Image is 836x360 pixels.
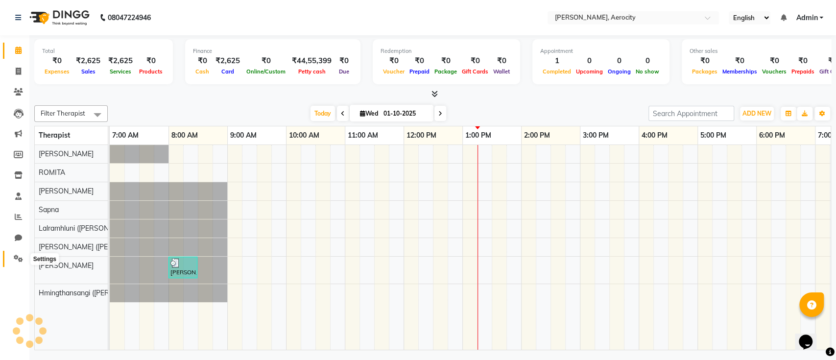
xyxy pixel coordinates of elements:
[288,55,335,67] div: ₹44,55,399
[404,128,439,143] a: 12:00 PM
[742,110,771,117] span: ADD NEW
[540,47,662,55] div: Appointment
[104,55,137,67] div: ₹2,625
[540,68,573,75] span: Completed
[345,128,381,143] a: 11:00 AM
[39,261,94,270] span: [PERSON_NAME]
[39,131,70,140] span: Therapist
[79,68,98,75] span: Sales
[573,55,605,67] div: 0
[31,253,59,265] div: Settings
[381,55,407,67] div: ₹0
[336,68,352,75] span: Due
[381,106,430,121] input: 2025-10-01
[108,4,151,31] b: 08047224946
[491,68,512,75] span: Wallet
[690,55,720,67] div: ₹0
[72,55,104,67] div: ₹2,625
[573,68,605,75] span: Upcoming
[244,68,288,75] span: Online/Custom
[107,68,134,75] span: Services
[311,106,335,121] span: Today
[335,55,353,67] div: ₹0
[491,55,512,67] div: ₹0
[605,68,633,75] span: Ongoing
[219,68,237,75] span: Card
[720,68,760,75] span: Memberships
[795,321,826,350] iframe: chat widget
[432,68,459,75] span: Package
[381,47,512,55] div: Redemption
[39,168,65,177] span: ROMITA
[639,128,670,143] a: 4:00 PM
[720,55,760,67] div: ₹0
[39,149,94,158] span: [PERSON_NAME]
[463,128,494,143] a: 1:00 PM
[740,107,774,120] button: ADD NEW
[296,68,328,75] span: Petty cash
[42,68,72,75] span: Expenses
[760,68,789,75] span: Vouchers
[193,68,212,75] span: Cash
[358,110,381,117] span: Wed
[41,109,85,117] span: Filter Therapist
[605,55,633,67] div: 0
[39,288,151,297] span: Hmingthansangi ([PERSON_NAME])
[42,47,165,55] div: Total
[789,68,817,75] span: Prepaids
[796,13,817,23] span: Admin
[633,68,662,75] span: No show
[137,55,165,67] div: ₹0
[633,55,662,67] div: 0
[757,128,788,143] a: 6:00 PM
[193,47,353,55] div: Finance
[407,55,432,67] div: ₹0
[212,55,244,67] div: ₹2,625
[522,128,552,143] a: 2:00 PM
[459,55,491,67] div: ₹0
[760,55,789,67] div: ₹0
[169,128,200,143] a: 8:00 AM
[39,187,94,195] span: [PERSON_NAME]
[42,55,72,67] div: ₹0
[39,242,154,251] span: [PERSON_NAME] ([PERSON_NAME])
[39,224,136,233] span: Lalramhluni ([PERSON_NAME])
[690,68,720,75] span: Packages
[459,68,491,75] span: Gift Cards
[432,55,459,67] div: ₹0
[381,68,407,75] span: Voucher
[228,128,259,143] a: 9:00 AM
[244,55,288,67] div: ₹0
[39,205,59,214] span: Sapna
[137,68,165,75] span: Products
[580,128,611,143] a: 3:00 PM
[540,55,573,67] div: 1
[698,128,729,143] a: 5:00 PM
[25,4,92,31] img: logo
[287,128,322,143] a: 10:00 AM
[193,55,212,67] div: ₹0
[648,106,734,121] input: Search Appointment
[789,55,817,67] div: ₹0
[169,258,196,277] div: [PERSON_NAME], TK01, 08:00 AM-08:30 AM, De-Stress Back & Shoulder Massage - 30 Mins
[407,68,432,75] span: Prepaid
[110,128,141,143] a: 7:00 AM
